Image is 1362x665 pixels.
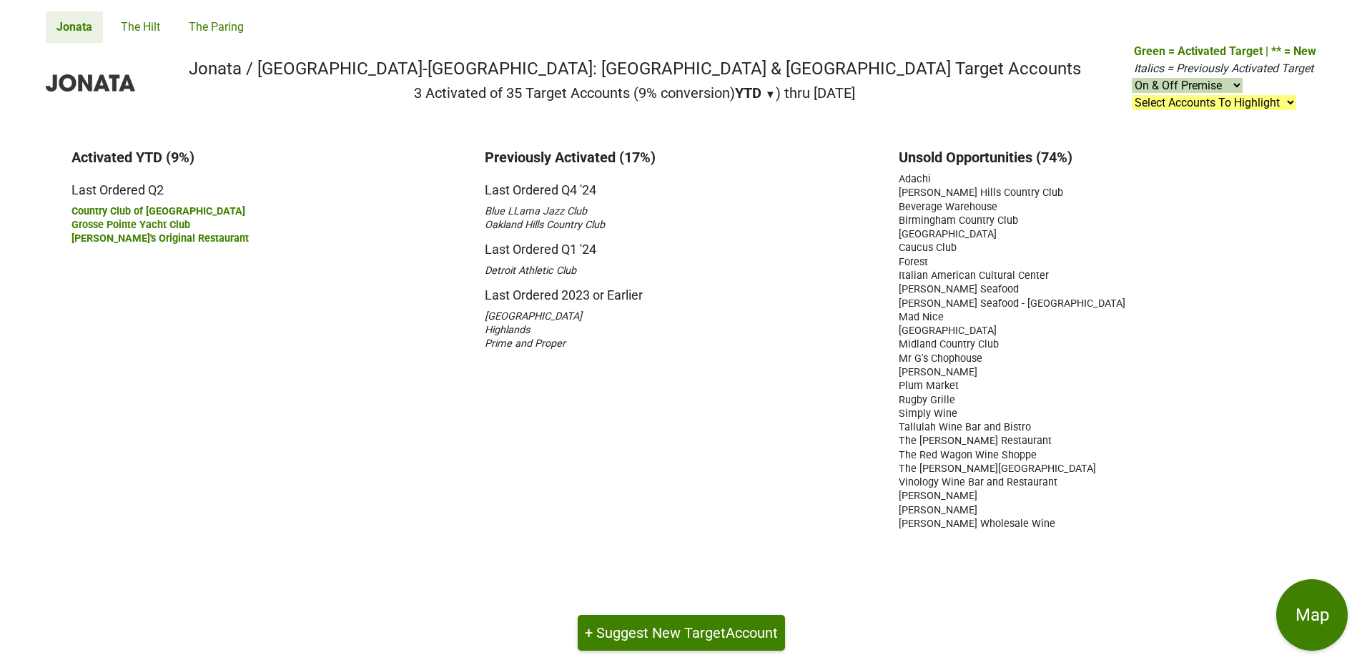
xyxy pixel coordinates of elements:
h3: Previously Activated (17%) [485,149,877,166]
a: The Hilt [110,11,171,43]
span: Rugby Grille [899,394,955,406]
span: Italics = Previously Activated Target [1134,61,1313,75]
span: Prime and Proper [485,338,566,350]
img: Jonata [46,74,135,92]
span: Plum Market [899,380,959,392]
button: + Suggest New TargetAccount [578,615,785,651]
h1: Jonata / [GEOGRAPHIC_DATA]-[GEOGRAPHIC_DATA]: [GEOGRAPHIC_DATA] & [GEOGRAPHIC_DATA] Target Accounts [189,59,1081,79]
span: [PERSON_NAME] [899,366,977,378]
span: Midland Country Club [899,338,999,350]
span: [PERSON_NAME] Hills Country Club [899,187,1063,199]
span: [GEOGRAPHIC_DATA] [899,325,997,337]
span: Simply Wine [899,408,957,420]
span: Italian American Cultural Center [899,270,1049,282]
span: [PERSON_NAME] Wholesale Wine [899,518,1055,530]
span: Adachi [899,173,931,185]
h5: Last Ordered Q4 '24 [485,172,877,198]
a: Jonata [46,11,103,43]
button: Map [1276,579,1348,651]
span: Oakland Hills Country Club [485,219,605,231]
span: Detroit Athletic Club [485,265,576,277]
h5: Last Ordered Q1 '24 [485,231,877,257]
span: Highlands [485,324,530,336]
span: Green = Activated Target | ** = New [1134,44,1316,58]
a: The Paring [178,11,255,43]
span: The [PERSON_NAME][GEOGRAPHIC_DATA] [899,463,1096,475]
span: YTD [735,84,761,102]
span: The Red Wagon Wine Shoppe [899,449,1037,461]
span: [GEOGRAPHIC_DATA] [485,310,582,322]
span: Tallulah Wine Bar and Bistro [899,421,1031,433]
span: Birmingham Country Club [899,215,1018,227]
span: Account [726,624,778,641]
h3: Unsold Opportunities (74%) [899,149,1291,166]
span: The [PERSON_NAME] Restaurant [899,435,1052,447]
span: Grosse Pointe Yacht Club [71,219,190,231]
span: Mad Nice [899,311,944,323]
span: [PERSON_NAME] Seafood - [GEOGRAPHIC_DATA] [899,297,1125,310]
span: Country Club of [GEOGRAPHIC_DATA] [71,205,245,217]
span: Blue LLama Jazz Club [485,205,587,217]
span: [PERSON_NAME] [899,490,977,502]
h5: Last Ordered Q2 [71,172,463,198]
span: Vinology Wine Bar and Restaurant [899,476,1057,488]
h3: Activated YTD (9%) [71,149,463,166]
span: Mr G's Chophouse [899,353,982,365]
span: [PERSON_NAME] [899,504,977,516]
span: [PERSON_NAME] Seafood [899,283,1019,295]
span: Caucus Club [899,242,957,254]
h5: Last Ordered 2023 or Earlier [485,277,877,303]
span: Beverage Warehouse [899,201,997,213]
h2: 3 Activated of 35 Target Accounts (9% conversion) ) thru [DATE] [189,84,1081,102]
span: Forest [899,256,928,268]
span: [GEOGRAPHIC_DATA] [899,228,997,240]
span: ▼ [765,88,776,101]
span: [PERSON_NAME]'s Original Restaurant [71,232,249,245]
